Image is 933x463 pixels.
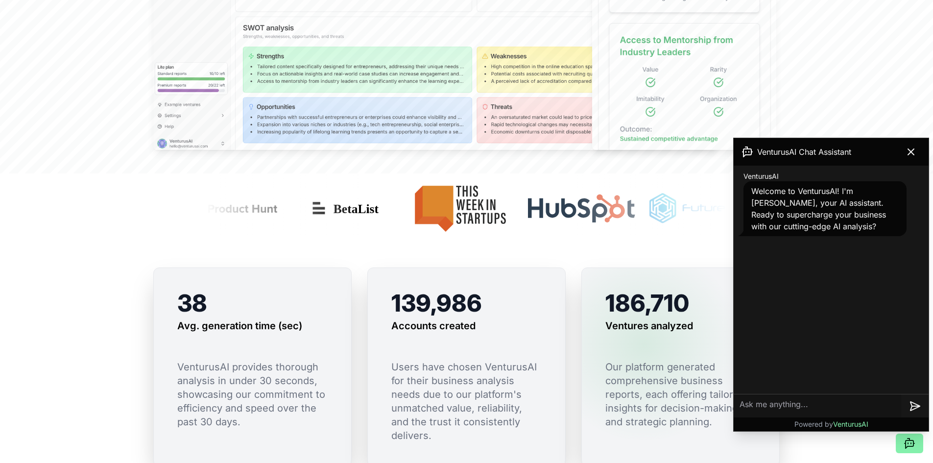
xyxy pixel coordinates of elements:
span: Welcome to VenturusAI! I'm [PERSON_NAME], your AI assistant. Ready to supercharge your business w... [751,186,886,231]
p: Users have chosen VenturusAI for their business analysis needs due to our platform's unmatched va... [391,360,542,442]
img: Hubspot [527,194,634,223]
p: Our platform generated comprehensive business reports, each offering tailored insights for decisi... [605,360,756,429]
h3: Avg. generation time (sec) [177,319,302,333]
h3: Accounts created [391,319,476,333]
span: 186,710 [605,289,689,317]
img: This Week in Startups [400,177,519,240]
span: 38 [177,289,207,317]
img: Futuretools [642,177,767,240]
img: Betalist [304,194,392,223]
h3: Ventures analyzed [605,319,693,333]
span: 139,986 [391,289,482,317]
p: Powered by [794,419,868,429]
img: Product Hunt [156,177,296,240]
span: VenturusAI [833,420,868,428]
p: VenturusAI provides thorough analysis in under 30 seconds, showcasing our commitment to efficienc... [177,360,328,429]
span: VenturusAI [743,171,779,181]
span: VenturusAI Chat Assistant [757,146,851,158]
